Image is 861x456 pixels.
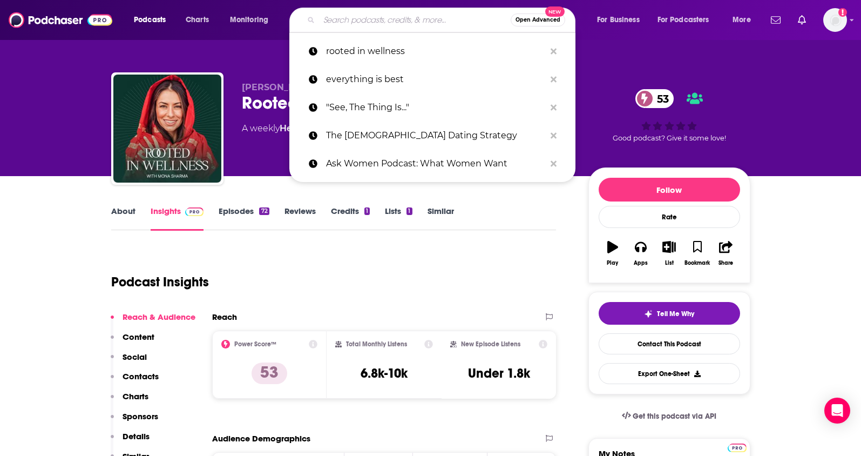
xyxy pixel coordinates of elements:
[634,260,648,266] div: Apps
[461,340,520,348] h2: New Episode Listens
[111,206,135,231] a: About
[151,206,204,231] a: InsightsPodchaser Pro
[635,89,674,108] a: 53
[242,82,319,92] span: [PERSON_NAME]
[646,89,674,108] span: 53
[123,411,158,421] p: Sponsors
[733,12,751,28] span: More
[289,37,575,65] a: rooted in wellness
[123,312,195,322] p: Reach & Audience
[428,206,454,231] a: Similar
[597,12,640,28] span: For Business
[655,234,683,273] button: List
[300,8,586,32] div: Search podcasts, credits, & more...
[599,206,740,228] div: Rate
[212,312,237,322] h2: Reach
[599,234,627,273] button: Play
[123,352,147,362] p: Social
[326,37,545,65] p: rooted in wellness
[599,178,740,202] button: Follow
[331,206,370,231] a: Credits1
[406,207,412,215] div: 1
[326,65,545,93] p: everything is best
[123,332,154,342] p: Content
[644,310,653,318] img: tell me why sparkle
[111,352,147,372] button: Social
[516,17,560,23] span: Open Advanced
[823,8,847,32] span: Logged in as kochristina
[9,10,112,30] img: Podchaser - Follow, Share and Rate Podcasts
[725,11,764,29] button: open menu
[289,122,575,150] a: The [DEMOGRAPHIC_DATA] Dating Strategy
[346,340,407,348] h2: Total Monthly Listens
[511,14,565,26] button: Open AdvancedNew
[185,207,204,216] img: Podchaser Pro
[186,12,209,28] span: Charts
[326,122,545,150] p: The Female Dating Strategy
[222,11,282,29] button: open menu
[589,11,653,29] button: open menu
[711,234,740,273] button: Share
[824,398,850,424] div: Open Intercom Messenger
[627,234,655,273] button: Apps
[111,332,154,352] button: Content
[364,207,370,215] div: 1
[613,403,726,430] a: Get this podcast via API
[234,340,276,348] h2: Power Score™
[665,260,674,266] div: List
[657,310,694,318] span: Tell Me Why
[385,206,412,231] a: Lists1
[289,150,575,178] a: Ask Women Podcast: What Women Want
[111,312,195,332] button: Reach & Audience
[259,207,269,215] div: 72
[126,11,180,29] button: open menu
[123,371,159,381] p: Contacts
[111,431,150,451] button: Details
[123,391,148,401] p: Charts
[718,260,733,266] div: Share
[111,391,148,411] button: Charts
[794,11,810,29] a: Show notifications dropdown
[684,260,710,266] div: Bookmark
[289,65,575,93] a: everything is best
[212,433,310,444] h2: Audience Demographics
[823,8,847,32] img: User Profile
[599,302,740,325] button: tell me why sparkleTell Me Why
[219,206,269,231] a: Episodes72
[111,274,209,290] h1: Podcast Insights
[134,12,166,28] span: Podcasts
[468,365,530,381] h3: Under 1.8k
[650,11,725,29] button: open menu
[657,12,709,28] span: For Podcasters
[319,11,511,29] input: Search podcasts, credits, & more...
[123,431,150,441] p: Details
[252,363,287,384] p: 53
[284,206,316,231] a: Reviews
[607,260,618,266] div: Play
[633,412,716,421] span: Get this podcast via API
[728,442,747,452] a: Pro website
[588,82,750,149] div: 53Good podcast? Give it some love!
[838,8,847,17] svg: Add a profile image
[242,122,436,135] div: A weekly podcast
[113,75,221,183] img: Rooted in Wellness with Mona Sharma
[111,411,158,431] button: Sponsors
[599,363,740,384] button: Export One-Sheet
[683,234,711,273] button: Bookmark
[361,365,408,381] h3: 6.8k-10k
[179,11,215,29] a: Charts
[823,8,847,32] button: Show profile menu
[767,11,785,29] a: Show notifications dropdown
[599,333,740,354] a: Contact This Podcast
[230,12,268,28] span: Monitoring
[111,371,159,391] button: Contacts
[280,123,310,133] a: Health
[545,6,565,17] span: New
[613,134,726,142] span: Good podcast? Give it some love!
[326,93,545,122] p: "See, The Thing Is..."
[326,150,545,178] p: Ask Women Podcast: What Women Want
[728,444,747,452] img: Podchaser Pro
[289,93,575,122] a: "See, The Thing Is..."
